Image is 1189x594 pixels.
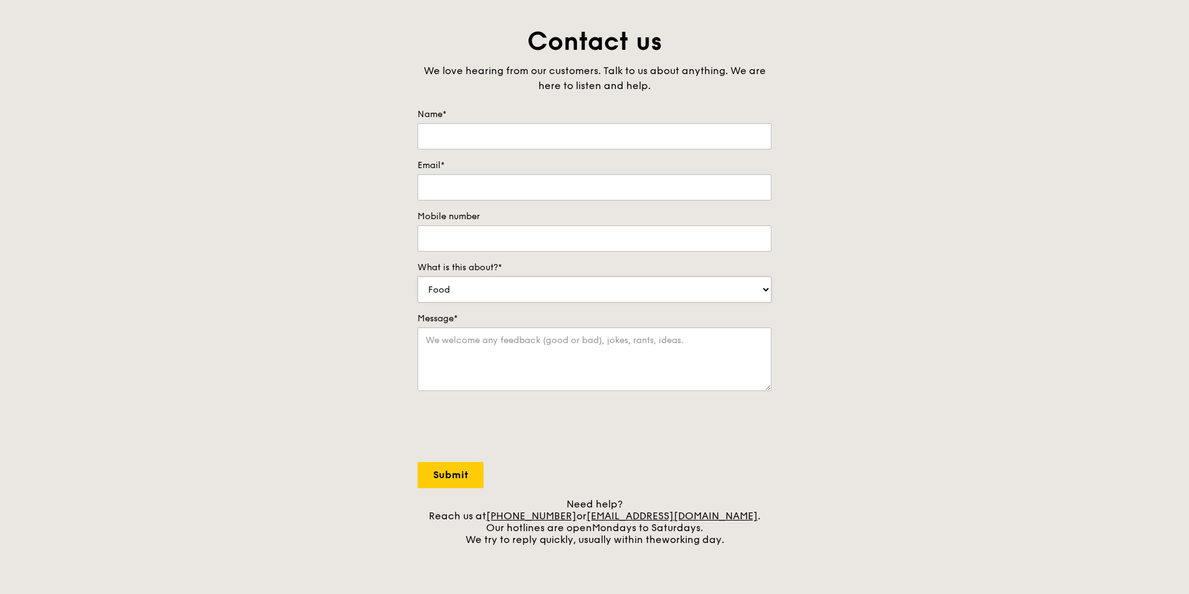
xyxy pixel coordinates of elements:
label: What is this about?* [418,262,771,274]
iframe: reCAPTCHA [418,403,607,452]
input: Submit [418,462,484,488]
div: We love hearing from our customers. Talk to us about anything. We are here to listen and help. [418,64,771,93]
a: [PHONE_NUMBER] [486,510,576,522]
span: working day. [662,534,724,545]
label: Name* [418,108,771,121]
h1: Contact us [418,25,771,59]
span: Mondays to Saturdays. [592,522,703,534]
a: [EMAIL_ADDRESS][DOMAIN_NAME] [586,510,758,522]
label: Email* [418,159,771,172]
label: Message* [418,313,771,325]
div: Need help? Reach us at or . Our hotlines are open We try to reply quickly, usually within the [418,498,771,545]
label: Mobile number [418,210,771,223]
